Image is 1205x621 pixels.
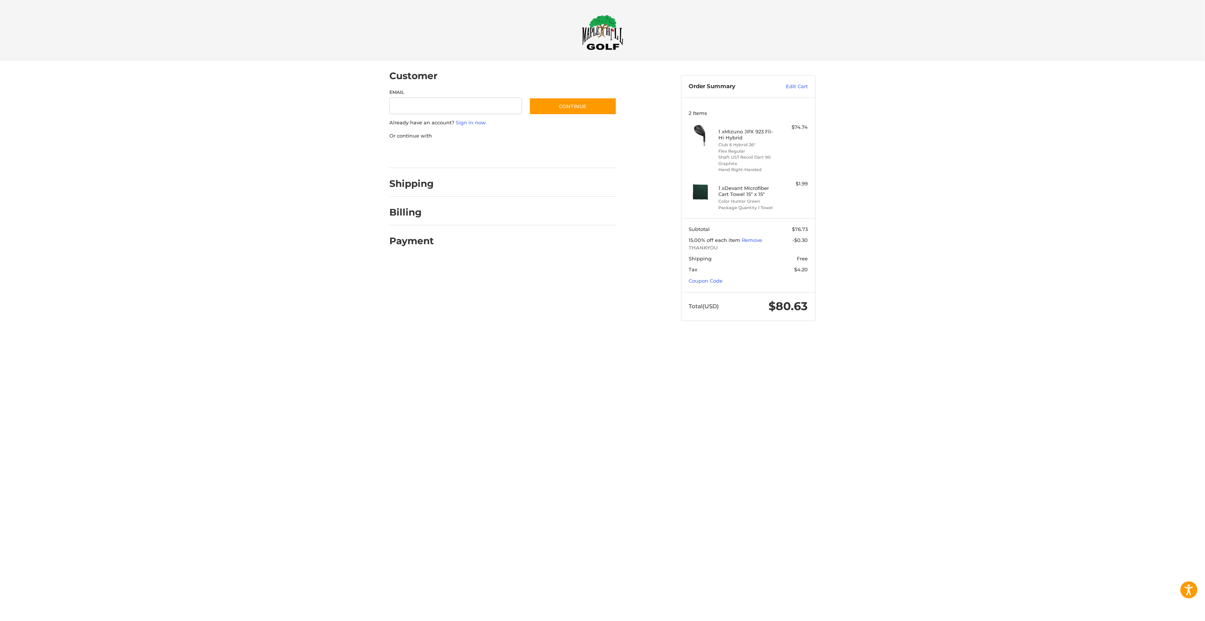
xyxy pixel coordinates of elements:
[719,198,776,205] li: Color Hunter Green
[389,70,438,82] h2: Customer
[389,119,617,127] p: Already have an account?
[742,237,763,243] a: Remove
[529,98,617,115] button: Continue
[389,178,434,190] h2: Shipping
[515,147,571,161] iframe: PayPal-venmo
[778,124,808,131] div: $74.74
[689,255,712,262] span: Shipping
[719,148,776,154] li: Flex Regular
[770,83,808,90] a: Edit Cart
[689,266,698,272] span: Tax
[793,237,808,243] span: -$0.30
[456,119,486,125] a: Sign in now
[389,132,617,140] p: Or continue with
[719,154,776,167] li: Shaft UST Recoil Dart 90 Graphite
[792,226,808,232] span: $76.73
[769,299,808,313] span: $80.63
[719,142,776,148] li: Club 6 Hybrid 26°
[778,180,808,188] div: $1.99
[1143,601,1205,621] iframe: Google Customer Reviews
[689,226,710,232] span: Subtotal
[689,303,719,310] span: Total (USD)
[719,128,776,141] h4: 1 x Mizuno JPX 923 Fli-Hi Hybrid
[795,266,808,272] span: $4.20
[689,244,808,252] span: THANKYOU
[387,147,444,161] iframe: PayPal-paypal
[389,235,434,247] h2: Payment
[719,205,776,211] li: Package Quantity 1 Towel
[582,15,623,50] img: Maple Hill Golf
[689,83,770,90] h3: Order Summary
[451,147,507,161] iframe: PayPal-paylater
[719,167,776,173] li: Hand Right-Handed
[389,206,433,218] h2: Billing
[719,185,776,197] h4: 1 x Devant Microfiber Cart Towel 15" x 15"
[689,110,808,116] h3: 2 Items
[389,89,522,96] label: Email
[689,278,723,284] a: Coupon Code
[797,255,808,262] span: Free
[689,237,742,243] span: 15.00% off each item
